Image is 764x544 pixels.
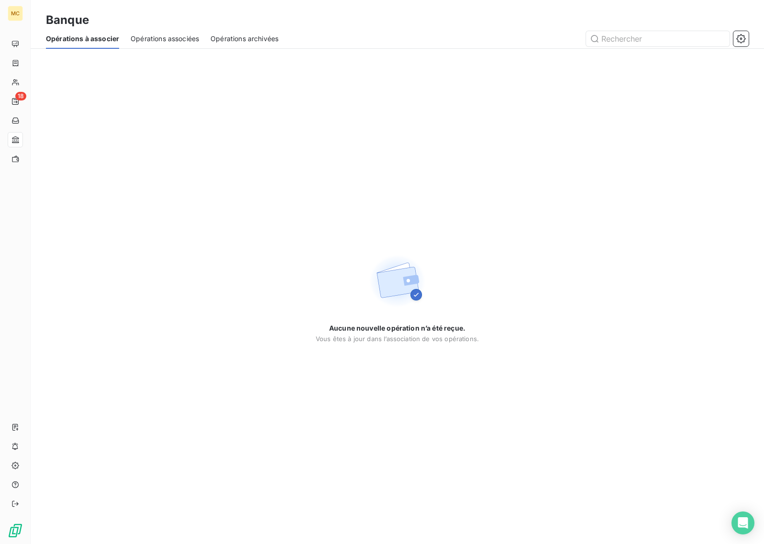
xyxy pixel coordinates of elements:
[131,34,199,44] span: Opérations associées
[366,251,428,312] img: Empty state
[15,92,26,100] span: 18
[210,34,278,44] span: Opérations archivées
[46,11,89,29] h3: Banque
[46,34,119,44] span: Opérations à associer
[8,523,23,538] img: Logo LeanPay
[731,511,754,534] div: Open Intercom Messenger
[329,323,465,333] span: Aucune nouvelle opération n’a été reçue.
[316,335,479,343] span: Vous êtes à jour dans l’association de vos opérations.
[8,6,23,21] div: MC
[586,31,730,46] input: Rechercher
